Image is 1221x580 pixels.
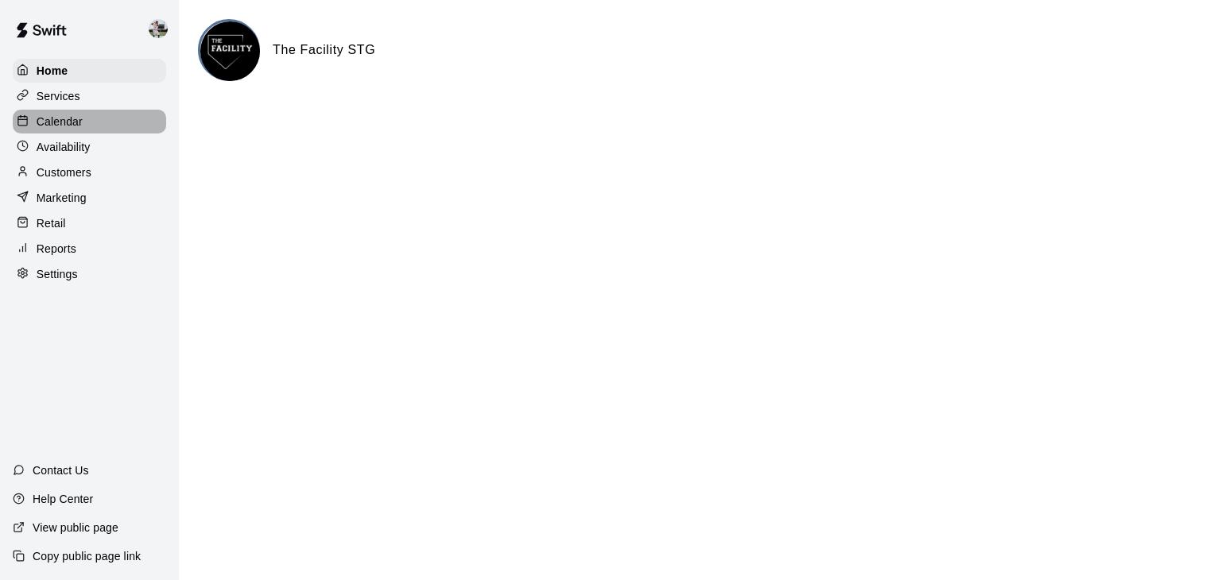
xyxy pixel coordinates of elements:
[13,237,166,261] a: Reports
[13,59,166,83] a: Home
[33,462,89,478] p: Contact Us
[37,114,83,130] p: Calendar
[37,88,80,104] p: Services
[37,241,76,257] p: Reports
[33,491,93,507] p: Help Center
[37,215,66,231] p: Retail
[33,520,118,536] p: View public page
[33,548,141,564] p: Copy public page link
[13,160,166,184] a: Customers
[273,40,375,60] h6: The Facility STG
[37,266,78,282] p: Settings
[37,139,91,155] p: Availability
[200,21,260,81] img: The Facility STG logo
[149,19,168,38] img: Matt Hill
[13,186,166,210] a: Marketing
[13,211,166,235] a: Retail
[13,135,166,159] a: Availability
[13,262,166,286] a: Settings
[37,63,68,79] p: Home
[37,164,91,180] p: Customers
[13,110,166,133] a: Calendar
[13,84,166,108] a: Services
[145,13,179,44] div: Matt Hill
[37,190,87,206] p: Marketing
